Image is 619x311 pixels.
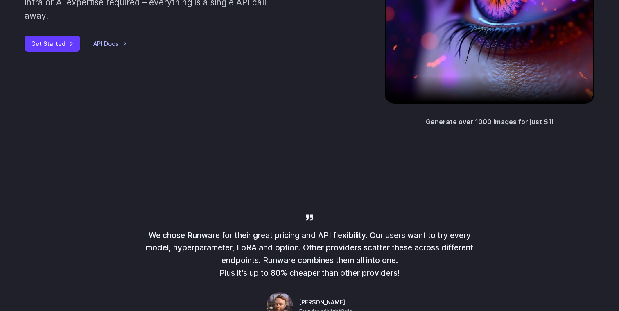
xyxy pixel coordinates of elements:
a: API Docs [93,39,127,48]
p: Generate over 1000 images for just $1! [426,117,553,127]
p: We chose Runware for their great pricing and API flexibility. Our users want to try every model, ... [146,229,473,279]
a: Get Started [25,36,80,52]
span: [PERSON_NAME] [299,298,345,307]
